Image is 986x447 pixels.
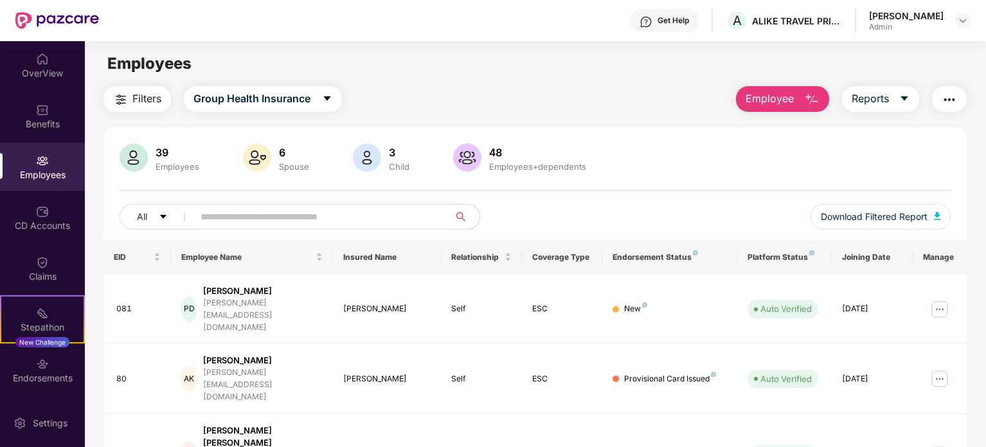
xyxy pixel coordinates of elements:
div: ALIKE TRAVEL PRIVATE LIMITED [752,15,842,27]
img: svg+xml;base64,PHN2ZyB4bWxucz0iaHR0cDovL3d3dy53My5vcmcvMjAwMC9zdmciIHdpZHRoPSI4IiBoZWlnaHQ9IjgiIH... [693,250,698,255]
div: Child [386,161,412,172]
img: svg+xml;base64,PHN2ZyBpZD0iSGVscC0zMngzMiIgeG1sbnM9Imh0dHA6Ly93d3cudzMub3JnLzIwMDAvc3ZnIiB3aWR0aD... [640,15,652,28]
img: svg+xml;base64,PHN2ZyB4bWxucz0iaHR0cDovL3d3dy53My5vcmcvMjAwMC9zdmciIHdpZHRoPSI4IiBoZWlnaHQ9IjgiIH... [711,372,716,377]
div: Employees [153,161,202,172]
th: Joining Date [832,240,913,275]
img: manageButton [929,299,950,320]
div: Stepathon [1,321,84,334]
div: [PERSON_NAME] [343,303,431,315]
div: [PERSON_NAME][EMAIL_ADDRESS][DOMAIN_NAME] [203,367,323,403]
div: 3 [386,146,412,159]
button: Allcaret-down [120,204,198,230]
th: EID [103,240,171,275]
div: Settings [29,417,71,430]
img: svg+xml;base64,PHN2ZyBpZD0iRW5kb3JzZW1lbnRzIiB4bWxucz0iaHR0cDovL3d3dy53My5vcmcvMjAwMC9zdmciIHdpZH... [36,358,49,370]
img: svg+xml;base64,PHN2ZyB4bWxucz0iaHR0cDovL3d3dy53My5vcmcvMjAwMC9zdmciIHhtbG5zOnhsaW5rPSJodHRwOi8vd3... [120,143,148,172]
div: [PERSON_NAME] [203,285,323,297]
div: ESC [532,303,593,315]
span: search [448,212,473,222]
div: [PERSON_NAME] [203,354,323,367]
button: Reportscaret-down [842,86,919,112]
img: svg+xml;base64,PHN2ZyB4bWxucz0iaHR0cDovL3d3dy53My5vcmcvMjAwMC9zdmciIHhtbG5zOnhsaW5rPSJodHRwOi8vd3... [453,143,481,172]
span: Filters [132,91,161,107]
div: Spouse [276,161,312,172]
button: Filters [103,86,171,112]
img: manageButton [929,369,950,389]
div: Auto Verified [760,302,812,315]
div: New Challenge [15,337,69,347]
div: [PERSON_NAME] [343,373,431,385]
div: Endorsement Status [613,252,727,262]
div: Provisional Card Issued [624,373,716,385]
button: Employee [736,86,829,112]
div: 80 [116,373,161,385]
button: search [448,204,480,230]
span: Employee Name [181,252,313,262]
th: Relationship [441,240,522,275]
th: Coverage Type [522,240,603,275]
img: svg+xml;base64,PHN2ZyBpZD0iRHJvcGRvd24tMzJ4MzIiIHhtbG5zPSJodHRwOi8vd3d3LnczLm9yZy8yMDAwL3N2ZyIgd2... [958,15,968,26]
img: svg+xml;base64,PHN2ZyB4bWxucz0iaHR0cDovL3d3dy53My5vcmcvMjAwMC9zdmciIHdpZHRoPSI4IiBoZWlnaHQ9IjgiIH... [642,302,647,307]
img: New Pazcare Logo [15,12,99,29]
div: New [624,303,647,315]
img: svg+xml;base64,PHN2ZyBpZD0iQmVuZWZpdHMiIHhtbG5zPSJodHRwOi8vd3d3LnczLm9yZy8yMDAwL3N2ZyIgd2lkdGg9Ij... [36,104,49,116]
div: [PERSON_NAME] [869,10,944,22]
span: All [137,210,147,224]
div: PD [181,296,197,322]
img: svg+xml;base64,PHN2ZyB4bWxucz0iaHR0cDovL3d3dy53My5vcmcvMjAwMC9zdmciIHhtbG5zOnhsaW5rPSJodHRwOi8vd3... [243,143,271,172]
div: ESC [532,373,593,385]
img: svg+xml;base64,PHN2ZyB4bWxucz0iaHR0cDovL3d3dy53My5vcmcvMjAwMC9zdmciIHdpZHRoPSI4IiBoZWlnaHQ9IjgiIH... [809,250,814,255]
div: [PERSON_NAME][EMAIL_ADDRESS][DOMAIN_NAME] [203,297,323,334]
span: Employee [746,91,794,107]
div: Employees+dependents [487,161,589,172]
th: Manage [913,240,967,275]
th: Employee Name [171,240,333,275]
div: Platform Status [748,252,821,262]
button: Group Health Insurancecaret-down [184,86,342,112]
div: Auto Verified [760,372,812,385]
span: Download Filtered Report [821,210,928,224]
img: svg+xml;base64,PHN2ZyBpZD0iU2V0dGluZy0yMHgyMCIgeG1sbnM9Imh0dHA6Ly93d3cudzMub3JnLzIwMDAvc3ZnIiB3aW... [13,417,26,430]
span: caret-down [899,93,910,105]
span: Relationship [451,252,502,262]
div: 081 [116,303,161,315]
div: [DATE] [842,303,902,315]
span: Employees [107,54,192,73]
span: A [733,13,742,28]
div: Self [451,373,512,385]
div: Get Help [658,15,689,26]
div: 6 [276,146,312,159]
img: svg+xml;base64,PHN2ZyBpZD0iQ0RfQWNjb3VudHMiIGRhdGEtbmFtZT0iQ0QgQWNjb3VudHMiIHhtbG5zPSJodHRwOi8vd3... [36,205,49,218]
span: EID [114,252,151,262]
span: Group Health Insurance [193,91,310,107]
img: svg+xml;base64,PHN2ZyB4bWxucz0iaHR0cDovL3d3dy53My5vcmcvMjAwMC9zdmciIHdpZHRoPSIyMSIgaGVpZ2h0PSIyMC... [36,307,49,320]
img: svg+xml;base64,PHN2ZyBpZD0iRW1wbG95ZWVzIiB4bWxucz0iaHR0cDovL3d3dy53My5vcmcvMjAwMC9zdmciIHdpZHRoPS... [36,154,49,167]
div: 39 [153,146,202,159]
div: Self [451,303,512,315]
span: Reports [852,91,889,107]
img: svg+xml;base64,PHN2ZyB4bWxucz0iaHR0cDovL3d3dy53My5vcmcvMjAwMC9zdmciIHhtbG5zOnhsaW5rPSJodHRwOi8vd3... [934,212,940,220]
span: caret-down [159,212,168,223]
th: Insured Name [333,240,441,275]
span: caret-down [322,93,332,105]
button: Download Filtered Report [811,204,951,230]
img: svg+xml;base64,PHN2ZyB4bWxucz0iaHR0cDovL3d3dy53My5vcmcvMjAwMC9zdmciIHhtbG5zOnhsaW5rPSJodHRwOi8vd3... [804,92,820,107]
div: AK [181,366,197,392]
img: svg+xml;base64,PHN2ZyBpZD0iSG9tZSIgeG1sbnM9Imh0dHA6Ly93d3cudzMub3JnLzIwMDAvc3ZnIiB3aWR0aD0iMjAiIG... [36,53,49,66]
div: 48 [487,146,589,159]
div: Admin [869,22,944,32]
img: svg+xml;base64,PHN2ZyB4bWxucz0iaHR0cDovL3d3dy53My5vcmcvMjAwMC9zdmciIHdpZHRoPSIyNCIgaGVpZ2h0PSIyNC... [113,92,129,107]
div: [DATE] [842,373,902,385]
img: svg+xml;base64,PHN2ZyB4bWxucz0iaHR0cDovL3d3dy53My5vcmcvMjAwMC9zdmciIHdpZHRoPSIyNCIgaGVpZ2h0PSIyNC... [942,92,957,107]
img: svg+xml;base64,PHN2ZyB4bWxucz0iaHR0cDovL3d3dy53My5vcmcvMjAwMC9zdmciIHhtbG5zOnhsaW5rPSJodHRwOi8vd3... [353,143,381,172]
img: svg+xml;base64,PHN2ZyBpZD0iQ2xhaW0iIHhtbG5zPSJodHRwOi8vd3d3LnczLm9yZy8yMDAwL3N2ZyIgd2lkdGg9IjIwIi... [36,256,49,269]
